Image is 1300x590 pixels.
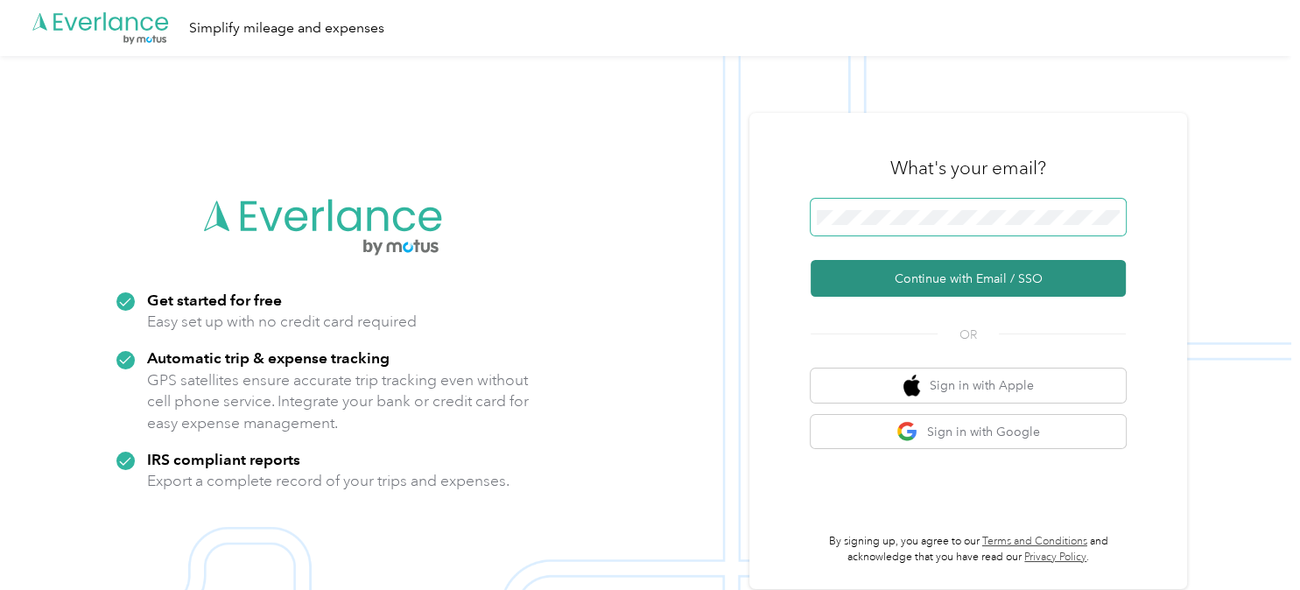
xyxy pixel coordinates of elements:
strong: IRS compliant reports [147,450,300,468]
img: google logo [896,421,918,443]
p: Export a complete record of your trips and expenses. [147,470,509,492]
button: Continue with Email / SSO [811,260,1126,297]
p: GPS satellites ensure accurate trip tracking even without cell phone service. Integrate your bank... [147,369,530,434]
p: Easy set up with no credit card required [147,311,417,333]
h3: What's your email? [890,156,1046,180]
button: apple logoSign in with Apple [811,369,1126,403]
span: OR [938,326,999,344]
a: Terms and Conditions [982,535,1087,548]
img: apple logo [903,375,921,397]
button: google logoSign in with Google [811,415,1126,449]
p: By signing up, you agree to our and acknowledge that you have read our . [811,534,1126,565]
div: Simplify mileage and expenses [189,18,384,39]
strong: Get started for free [147,291,282,309]
a: Privacy Policy [1024,551,1086,564]
strong: Automatic trip & expense tracking [147,348,390,367]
